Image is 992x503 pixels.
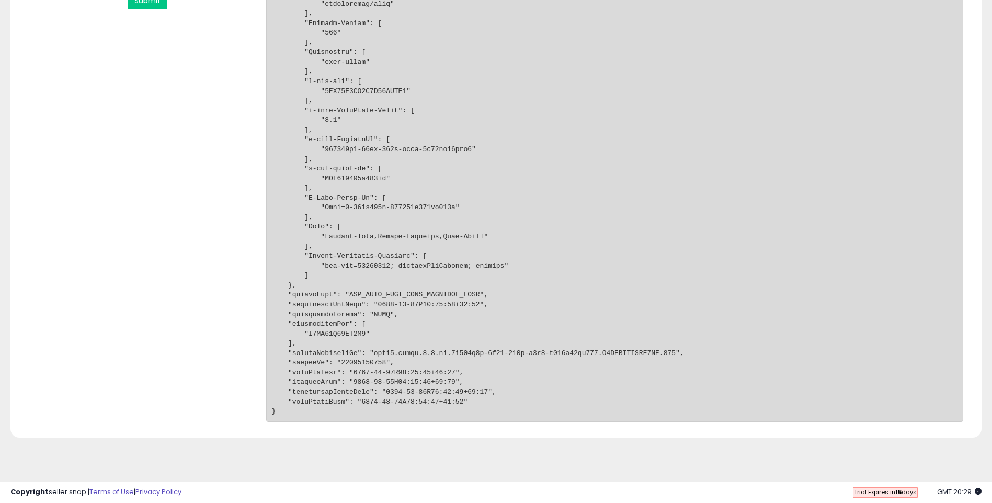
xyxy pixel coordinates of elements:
[10,487,181,497] div: seller snap | |
[937,487,982,497] span: 2025-10-13 20:29 GMT
[135,487,181,497] a: Privacy Policy
[895,488,902,496] b: 15
[854,488,917,496] span: Trial Expires in days
[89,487,134,497] a: Terms of Use
[10,487,49,497] strong: Copyright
